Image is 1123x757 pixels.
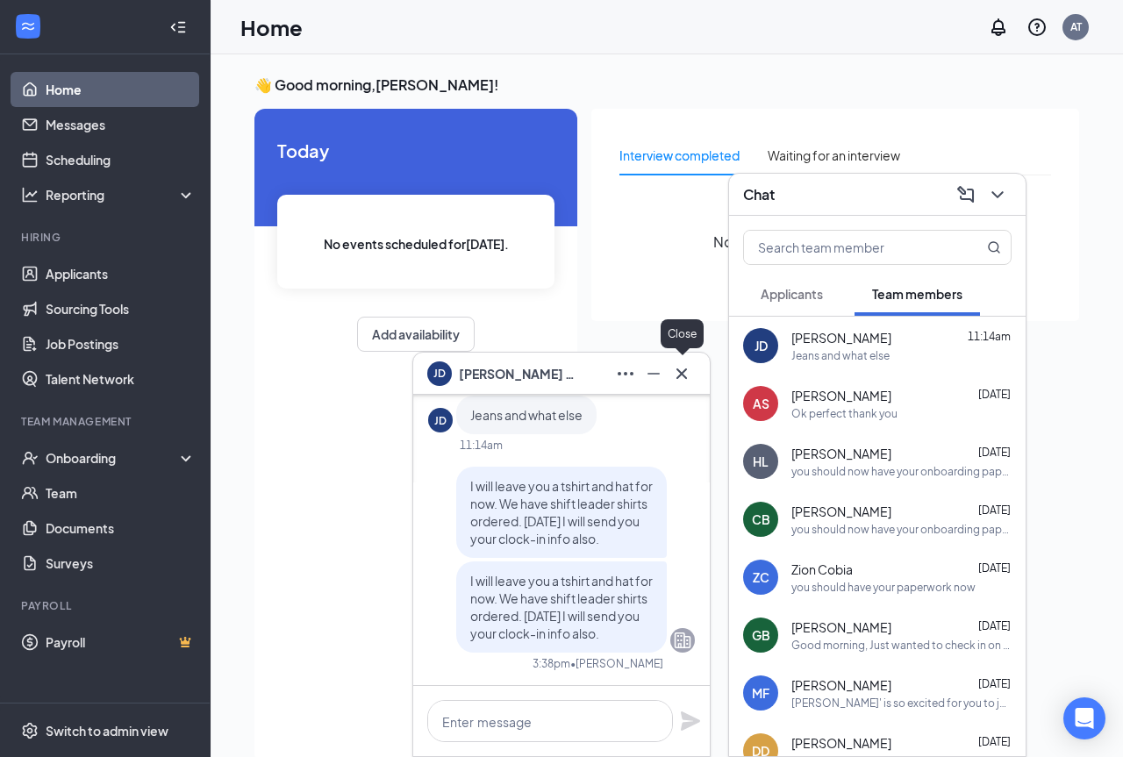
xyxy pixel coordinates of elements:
[640,360,668,388] button: Minimize
[21,449,39,467] svg: UserCheck
[533,656,570,671] div: 3:38pm
[978,503,1011,517] span: [DATE]
[791,734,891,752] span: [PERSON_NAME]
[46,256,196,291] a: Applicants
[19,18,37,35] svg: WorkstreamLogo
[46,326,196,361] a: Job Postings
[46,72,196,107] a: Home
[753,568,769,586] div: ZC
[755,337,768,354] div: JD
[470,407,583,423] span: Jeans and what else
[791,618,891,636] span: [PERSON_NAME]
[872,286,962,302] span: Team members
[791,464,1012,479] div: you should now have your onboarding paperwork to complete
[713,231,957,253] span: No follow-up needed at the moment
[988,17,1009,38] svg: Notifications
[680,711,701,732] svg: Plane
[357,317,475,352] button: Add availability
[21,598,192,613] div: Payroll
[791,676,891,694] span: [PERSON_NAME]
[978,735,1011,748] span: [DATE]
[761,286,823,302] span: Applicants
[615,363,636,384] svg: Ellipses
[21,414,192,429] div: Team Management
[987,184,1008,205] svg: ChevronDown
[46,291,196,326] a: Sourcing Tools
[460,438,503,453] div: 11:14am
[619,146,740,165] div: Interview completed
[978,388,1011,401] span: [DATE]
[459,364,582,383] span: [PERSON_NAME] Dzurina
[968,330,1011,343] span: 11:14am
[46,142,196,177] a: Scheduling
[240,12,303,42] h1: Home
[791,445,891,462] span: [PERSON_NAME]
[1063,697,1105,739] div: Open Intercom Messenger
[434,413,447,428] div: JD
[21,186,39,204] svg: Analysis
[791,406,898,421] div: Ok perfect thank you
[470,478,653,546] span: I will leave you a tshirt and hat for now. We have shift leader shirts ordered. [DATE] I will sen...
[791,580,976,595] div: you should have your paperwork now
[984,181,1012,209] button: ChevronDown
[978,561,1011,575] span: [DATE]
[277,137,554,164] span: Today
[753,453,769,470] div: HL
[46,449,181,467] div: Onboarding
[470,573,653,641] span: I will leave you a tshirt and hat for now. We have shift leader shirts ordered. [DATE] I will sen...
[1026,17,1048,38] svg: QuestionInfo
[978,677,1011,690] span: [DATE]
[952,181,980,209] button: ComposeMessage
[752,511,770,528] div: CB
[671,363,692,384] svg: Cross
[672,630,693,651] svg: Company
[46,361,196,396] a: Talent Network
[744,231,952,264] input: Search team member
[752,626,770,644] div: GB
[661,319,704,348] div: Close
[978,446,1011,459] span: [DATE]
[612,360,640,388] button: Ellipses
[668,360,696,388] button: Cross
[791,348,890,363] div: Jeans and what else
[46,107,196,142] a: Messages
[791,696,1012,711] div: [PERSON_NAME]' is so excited for you to join our team! Do you know anyone else who might be inter...
[743,185,775,204] h3: Chat
[791,329,891,346] span: [PERSON_NAME]
[768,146,900,165] div: Waiting for an interview
[21,722,39,739] svg: Settings
[570,656,663,671] span: • [PERSON_NAME]
[791,387,891,404] span: [PERSON_NAME]
[987,240,1001,254] svg: MagnifyingGlass
[791,522,1012,537] div: you should now have your onboarding paperwork to complete
[1070,19,1082,34] div: AT
[753,395,769,412] div: AS
[46,511,196,546] a: Documents
[46,625,196,660] a: PayrollCrown
[978,619,1011,632] span: [DATE]
[791,561,853,578] span: Zion Cobia
[752,684,769,702] div: MF
[791,638,1012,653] div: Good morning, Just wanted to check in on you when you might be finished with your onboarding. Als...
[46,722,168,739] div: Switch to admin view
[21,230,192,245] div: Hiring
[955,184,976,205] svg: ComposeMessage
[791,503,891,520] span: [PERSON_NAME]
[46,546,196,581] a: Surveys
[254,75,1079,95] h3: 👋 Good morning, [PERSON_NAME] !
[46,186,197,204] div: Reporting
[324,234,509,254] span: No events scheduled for [DATE] .
[643,363,664,384] svg: Minimize
[46,475,196,511] a: Team
[169,18,187,36] svg: Collapse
